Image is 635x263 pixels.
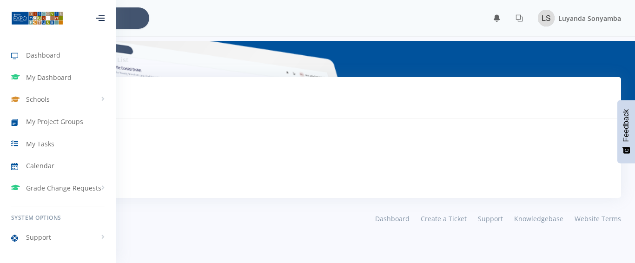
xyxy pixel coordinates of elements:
p: Tasks To Do [25,99,410,110]
span: Knowledgebase [514,214,563,223]
img: ... [11,11,63,26]
a: Dashboard [370,212,415,225]
h3: Tasks [25,86,410,99]
img: Image placeholder [538,10,555,26]
span: My Tasks [26,139,54,149]
span: Calendar [26,161,54,171]
a: Image placeholder Luyanda Sonyamba [530,8,621,28]
a: Support [472,212,509,225]
a: Create a Ticket [415,212,472,225]
span: Support [26,232,51,242]
li: List [107,55,129,65]
a: Website Terms [569,212,621,225]
button: Feedback - Show survey [617,100,635,163]
h3: No Tasks Pending [47,152,588,164]
a: Knowledgebase [509,212,569,225]
span: Feedback [622,109,630,142]
span: Schools [26,94,50,104]
span: Dashboard [26,50,60,60]
span: My Project Groups [26,117,83,126]
span: Luyanda Sonyamba [558,14,621,23]
span: My Dashboard [26,72,72,82]
h6: System Options [11,214,105,222]
div: © 2025 [14,214,311,224]
span: Grade Change Requests [26,183,101,193]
